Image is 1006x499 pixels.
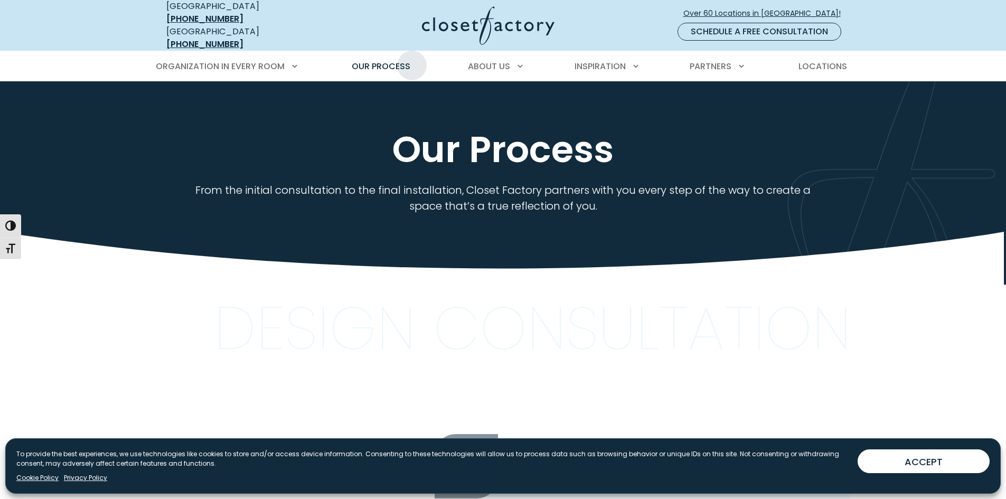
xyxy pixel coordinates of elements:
a: [PHONE_NUMBER] [166,38,243,50]
nav: Primary Menu [148,52,858,81]
span: About Us [468,60,510,72]
span: Locations [798,60,847,72]
p: To provide the best experiences, we use technologies like cookies to store and/or access device i... [16,449,849,468]
span: Organization in Every Room [156,60,285,72]
p: Design Consultation [214,306,851,351]
span: Our Process [352,60,410,72]
button: ACCEPT [858,449,990,473]
img: Closet Factory Logo [422,6,554,45]
a: Privacy Policy [64,473,107,483]
h1: Our Process [164,129,842,170]
span: Inspiration [575,60,626,72]
a: [PHONE_NUMBER] [166,13,243,25]
a: Over 60 Locations in [GEOGRAPHIC_DATA]! [683,4,850,23]
div: [GEOGRAPHIC_DATA] [166,25,319,51]
span: Over 60 Locations in [GEOGRAPHIC_DATA]! [683,8,849,19]
span: 1 [435,434,498,498]
span: Partners [690,60,731,72]
p: From the initial consultation to the final installation, Closet Factory partners with you every s... [193,182,813,214]
a: Schedule a Free Consultation [678,23,841,41]
a: Cookie Policy [16,473,59,483]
